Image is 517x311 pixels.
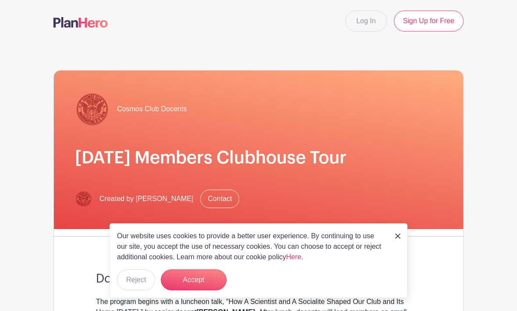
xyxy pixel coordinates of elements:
[200,190,239,208] a: Contact
[395,233,400,239] img: close_button-5f87c8562297e5c2d7936805f587ecaba9071eb48480494691a3f1689db116b3.svg
[53,17,108,28] img: logo-507f7623f17ff9eddc593b1ce0a138ce2505c220e1c5a4e2b4648c50719b7d32.svg
[117,231,386,262] p: Our website uses cookies to provide a better user experience. By continuing to use our site, you ...
[161,269,227,290] button: Accept
[394,11,464,32] a: Sign Up for Free
[99,194,193,204] span: Created by [PERSON_NAME]
[286,253,301,261] a: Here
[75,92,110,127] img: CosmosClub_logo_no_text.png
[117,104,187,114] span: Cosmos Club Docents
[75,190,92,208] img: CosmosClub_logo_no_text.png
[96,272,421,286] h3: Don't forget to register for the Club event, too!
[117,269,155,290] button: Reject
[345,11,386,32] a: Log In
[75,148,442,169] h1: [DATE] Members Clubhouse Tour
